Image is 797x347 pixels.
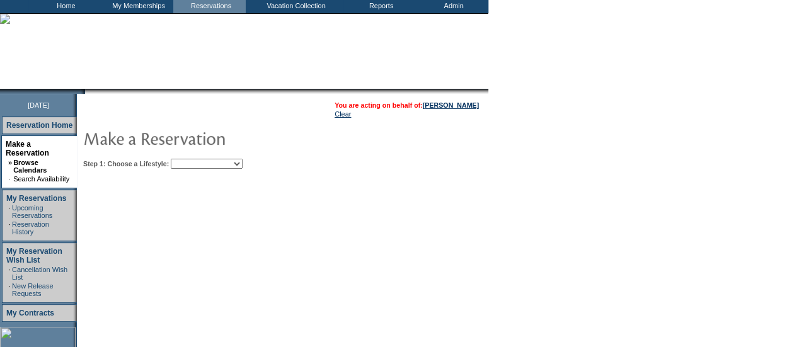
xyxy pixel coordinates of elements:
[9,266,11,281] td: ·
[335,110,351,118] a: Clear
[9,282,11,297] td: ·
[6,121,72,130] a: Reservation Home
[83,160,169,168] b: Step 1: Choose a Lifestyle:
[12,220,49,236] a: Reservation History
[8,175,12,183] td: ·
[423,101,479,109] a: [PERSON_NAME]
[6,194,66,203] a: My Reservations
[335,101,479,109] span: You are acting on behalf of:
[12,282,53,297] a: New Release Requests
[12,204,52,219] a: Upcoming Reservations
[6,247,62,265] a: My Reservation Wish List
[83,125,335,151] img: pgTtlMakeReservation.gif
[85,89,86,94] img: blank.gif
[81,89,85,94] img: promoShadowLeftCorner.gif
[13,175,69,183] a: Search Availability
[28,101,49,109] span: [DATE]
[9,220,11,236] td: ·
[9,204,11,219] td: ·
[12,266,67,281] a: Cancellation Wish List
[6,309,54,317] a: My Contracts
[6,140,49,157] a: Make a Reservation
[8,159,12,166] b: »
[13,159,47,174] a: Browse Calendars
